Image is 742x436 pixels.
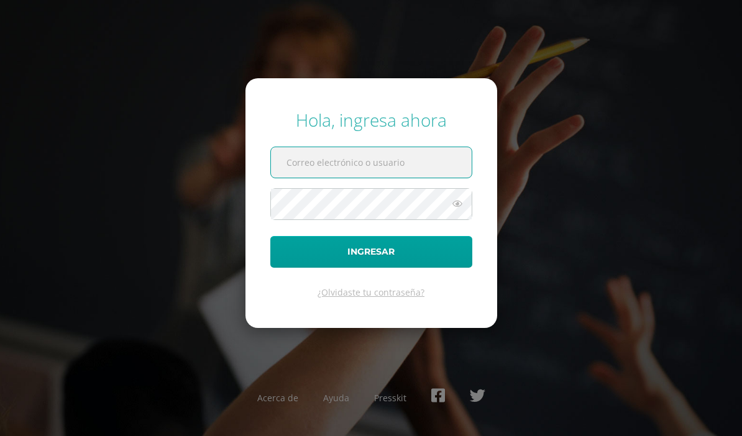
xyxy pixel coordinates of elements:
[270,108,472,132] div: Hola, ingresa ahora
[323,392,349,404] a: Ayuda
[257,392,298,404] a: Acerca de
[270,236,472,268] button: Ingresar
[374,392,406,404] a: Presskit
[271,147,472,178] input: Correo electrónico o usuario
[318,286,424,298] a: ¿Olvidaste tu contraseña?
